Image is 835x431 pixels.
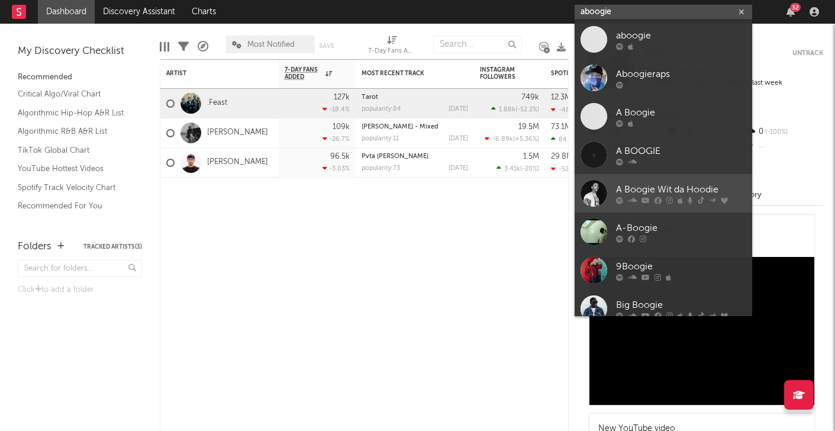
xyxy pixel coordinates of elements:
a: Spotify Track Velocity Chart [18,181,130,194]
a: Recommended For You [18,200,130,213]
div: Instagram Followers [480,66,521,81]
div: 84.3k [551,136,576,143]
a: Algorithmic R&B A&R List [18,125,130,138]
a: .Feast [207,98,227,108]
div: 7-Day Fans Added (7-Day Fans Added) [368,44,415,59]
div: Edit Columns [160,30,169,64]
div: popularity: 73 [362,165,400,172]
a: 9Boogie [575,251,752,290]
span: 7-Day Fans Added [285,66,323,81]
div: ( ) [491,105,539,113]
div: Luther - Mixed [362,124,468,130]
input: Search... [433,36,522,53]
a: Big Boogie [575,290,752,328]
div: 12.3M [551,94,571,101]
input: Search for artists [575,5,752,20]
div: Folders [18,240,51,254]
span: -20 % [522,166,537,172]
button: Tracked Artists(3) [83,244,142,250]
div: Recommended [18,70,142,85]
a: Tarot [362,94,378,101]
div: [DATE] [449,165,468,172]
div: Tarot [362,94,468,101]
div: Click to add a folder. [18,283,142,297]
div: Most Recent Track [362,70,450,77]
a: TikTok Global Chart [18,144,130,157]
div: 749k [521,94,539,101]
div: Spotify Monthly Listeners [551,70,640,77]
span: 1.88k [499,107,515,113]
button: Save [319,43,334,49]
div: 127k [334,94,350,101]
div: A BOOGIE [616,144,746,158]
span: -100 % [763,129,788,136]
div: A-Boogie [616,221,746,235]
div: -3.03 % [323,165,350,172]
div: ( ) [497,165,539,172]
div: Filters [178,30,189,64]
div: A Boogie Wit da Hoodie [616,182,746,197]
div: 109k [333,123,350,131]
span: Most Notified [247,41,295,49]
button: Untrack [792,47,823,59]
a: [PERSON_NAME] - Mixed [362,124,439,130]
div: 9Boogie [616,259,746,274]
div: -525k [551,165,576,173]
div: popularity: 11 [362,136,399,142]
div: [DATE] [449,136,468,142]
div: A&R Pipeline [198,30,208,64]
div: 0 [744,124,823,140]
div: aboogie [616,28,746,43]
div: -488k [551,106,578,114]
div: popularity: 84 [362,106,401,112]
input: Search for folders... [18,260,142,277]
button: 32 [786,7,795,17]
a: YouTube Hottest Videos [18,162,130,175]
a: Pvta [PERSON_NAME] [362,153,428,160]
a: A Boogie [575,97,752,136]
div: Big Boogie [616,298,746,312]
div: 1.5M [523,153,539,160]
span: 3.41k [504,166,520,172]
div: -- [744,140,823,155]
span: +5.36 % [515,136,537,143]
div: A Boogie [616,105,746,120]
div: 19.5M [518,123,539,131]
a: A-Boogie [575,213,752,251]
div: 29.8M [551,153,573,160]
span: -52.2 % [517,107,537,113]
a: A Boogie Wit da Hoodie [575,174,752,213]
div: [DATE] [449,106,468,112]
a: [PERSON_NAME] [207,128,268,138]
div: ( ) [485,135,539,143]
a: Aboogieraps [575,59,752,97]
div: 32 [790,3,801,12]
div: Artist [166,70,255,77]
a: A BOOGIE [575,136,752,174]
div: 73.1M [551,123,571,131]
a: Algorithmic Hip-Hop A&R List [18,107,130,120]
div: -18.4 % [323,105,350,113]
a: [PERSON_NAME] [207,157,268,168]
span: -6.89k [492,136,513,143]
a: Critical Algo/Viral Chart [18,88,130,101]
div: 7-Day Fans Added (7-Day Fans Added) [368,30,415,64]
a: aboogie [575,20,752,59]
div: 96.5k [330,153,350,160]
div: Pvta Luna [362,153,468,160]
div: My Discovery Checklist [18,44,142,59]
div: Aboogieraps [616,67,746,81]
div: -26.7 % [323,135,350,143]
